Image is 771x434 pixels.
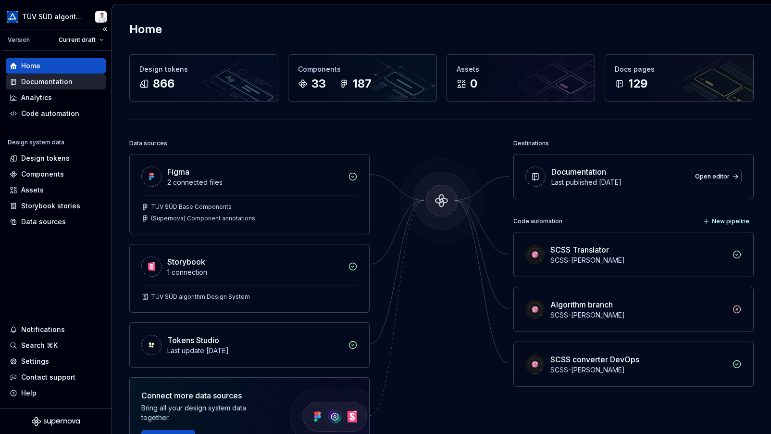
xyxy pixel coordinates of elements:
div: 1 connection [167,268,342,277]
a: Open editor [691,170,742,183]
a: Storybook stories [6,198,106,214]
button: Collapse sidebar [98,23,112,36]
img: b580ff83-5aa9-44e3-bf1e-f2d94e587a2d.png [7,11,18,23]
svg: Supernova Logo [32,417,80,426]
div: SCSS-[PERSON_NAME] [550,310,726,320]
div: Documentation [551,166,606,178]
div: Last update [DATE] [167,346,342,356]
div: Documentation [21,77,73,87]
a: Storybook1 connectionTÜV SÜD algorithm Design System [129,244,370,313]
div: Design system data [8,139,64,146]
img: Christian Heydt [95,11,107,23]
div: Design tokens [139,64,268,74]
div: Docs pages [615,64,744,74]
div: 33 [311,76,326,91]
button: TÜV SÜD algorithmChristian Heydt [2,6,110,27]
div: Code automation [513,215,562,228]
div: 0 [470,76,477,91]
a: Home [6,58,106,74]
div: Contact support [21,372,75,382]
div: Assets [21,185,44,195]
div: Home [21,61,40,71]
div: 2 connected files [167,178,342,187]
div: Help [21,388,37,398]
div: SCSS-[PERSON_NAME] [550,365,726,375]
div: Assets [457,64,585,74]
div: Storybook [167,256,205,268]
div: Destinations [513,137,549,150]
a: Docs pages129 [605,54,754,102]
div: Last published [DATE] [551,178,685,187]
div: 866 [153,76,174,91]
a: Tokens StudioLast update [DATE] [129,322,370,368]
a: Settings [6,354,106,369]
a: Design tokens866 [129,54,278,102]
span: New pipeline [712,217,749,225]
button: Notifications [6,322,106,337]
div: TÜV SÜD algorithm Design System [151,293,250,301]
div: SCSS-[PERSON_NAME] [550,255,726,265]
button: Help [6,385,106,401]
div: TÜV SÜD Base Components [151,203,232,211]
div: Tokens Studio [167,334,219,346]
a: Design tokens [6,151,106,166]
a: Documentation [6,74,106,89]
a: Components33187 [288,54,437,102]
button: Current draft [54,33,108,47]
div: Connect more data sources [141,390,271,401]
div: Algorithm branch [550,299,613,310]
div: TÜV SÜD algorithm [22,12,84,22]
button: Contact support [6,370,106,385]
a: Assets [6,182,106,198]
span: Open editor [695,173,730,180]
a: Code automation [6,106,106,121]
div: Version [8,36,30,44]
a: Components [6,166,106,182]
div: Bring all your design system data together. [141,403,271,422]
a: Figma2 connected filesTÜV SÜD Base Components(Supernova) Component annotations [129,154,370,234]
div: 129 [628,76,647,91]
div: Analytics [21,93,52,102]
div: Components [21,169,64,179]
div: Storybook stories [21,201,80,211]
div: Settings [21,357,49,366]
span: Current draft [59,36,96,44]
h2: Home [129,22,162,37]
div: Figma [167,166,189,178]
div: Data sources [129,137,167,150]
button: Search ⌘K [6,338,106,353]
div: Code automation [21,109,79,118]
div: Data sources [21,217,66,227]
div: (Supernova) Component annotations [151,215,255,222]
button: New pipeline [700,215,754,228]
a: Data sources [6,214,106,230]
a: Assets0 [447,54,596,102]
div: SCSS Translator [550,244,609,255]
a: Analytics [6,90,106,105]
div: SCSS converter DevOps [550,354,639,365]
div: Design tokens [21,153,70,163]
div: 187 [353,76,372,91]
div: Search ⌘K [21,341,58,350]
div: Notifications [21,325,65,334]
div: Components [298,64,427,74]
